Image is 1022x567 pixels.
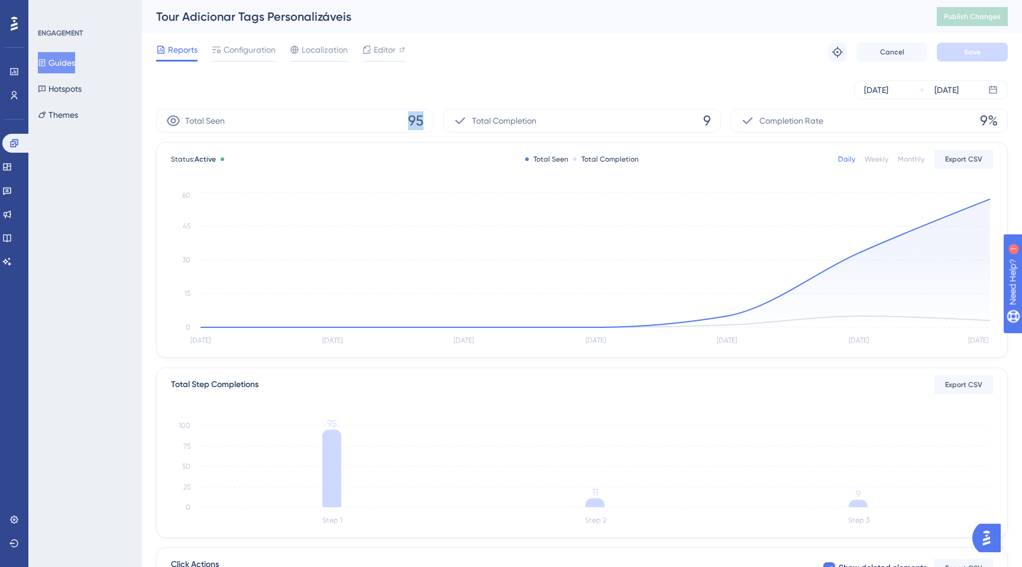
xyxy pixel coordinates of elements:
div: Total Completion [573,154,639,164]
span: Save [964,47,981,57]
div: Total Step Completions [171,378,258,392]
tspan: 9 [856,488,861,500]
iframe: UserGuiding AI Assistant Launcher [972,520,1008,556]
tspan: 60 [182,191,190,199]
span: Need Help? [28,3,74,17]
div: Monthly [898,154,924,164]
span: Localization [302,43,348,57]
button: Export CSV [934,150,993,169]
div: Weekly [865,154,888,164]
button: Themes [38,104,78,125]
tspan: 95 [327,418,337,429]
tspan: [DATE] [717,336,737,344]
tspan: [DATE] [190,336,211,344]
div: [DATE] [864,83,888,97]
div: ENGAGEMENT [38,28,83,38]
tspan: 30 [182,256,190,264]
div: Total Seen [525,154,568,164]
tspan: 25 [183,483,190,491]
tspan: 11 [592,487,598,498]
span: Cancel [880,47,904,57]
tspan: Step 2 [585,516,606,524]
button: Guides [38,52,75,73]
tspan: 45 [183,222,190,230]
button: Cancel [856,43,927,62]
span: Publish Changes [944,12,1001,21]
span: 9% [980,111,998,130]
tspan: [DATE] [968,336,988,344]
div: Tour Adicionar Tags Personalizáveis [156,8,907,25]
button: Export CSV [934,375,993,394]
tspan: 100 [179,421,190,430]
tspan: Step 3 [848,516,869,524]
tspan: Step 1 [322,516,342,524]
span: Export CSV [945,380,982,389]
span: Configuration [224,43,276,57]
div: [DATE] [934,83,959,97]
div: Daily [838,154,855,164]
div: 1 [82,6,86,15]
tspan: [DATE] [849,336,869,344]
span: Editor [374,43,396,57]
button: Save [937,43,1008,62]
span: Export CSV [945,154,982,164]
tspan: [DATE] [454,336,474,344]
span: Active [195,155,216,163]
tspan: 0 [186,503,190,511]
button: Publish Changes [937,7,1008,26]
span: 9 [703,111,711,130]
span: Reports [168,43,198,57]
tspan: 15 [185,289,190,298]
tspan: 0 [186,323,190,331]
span: Total Completion [472,114,536,128]
tspan: 50 [182,462,190,471]
tspan: [DATE] [322,336,342,344]
tspan: 75 [183,442,190,450]
span: Status: [171,154,216,164]
span: 95 [408,111,423,130]
button: Hotspots [38,78,82,99]
span: Total Seen [185,114,225,128]
tspan: [DATE] [586,336,606,344]
span: Completion Rate [759,114,823,128]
